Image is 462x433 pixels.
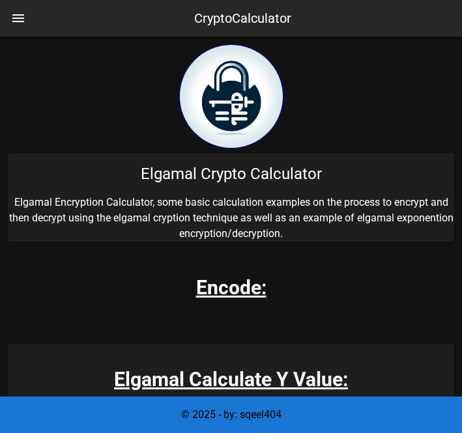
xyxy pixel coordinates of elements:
[194,8,291,28] div: CryptoCalculator
[196,273,267,302] h3: Encode:
[179,139,283,151] a: home
[8,153,454,195] div: Elgamal Crypto Calculator
[8,195,454,242] p: Elgamal Encryption Calculator, some basic calculation examples on the process to encrypt and then...
[8,365,454,394] h3: Elgamal Calculate Y Value:
[179,44,283,148] img: encryption logo
[181,408,282,421] span: © 2025 - by: sqeel404
[3,3,34,34] button: nav-menu-toggle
